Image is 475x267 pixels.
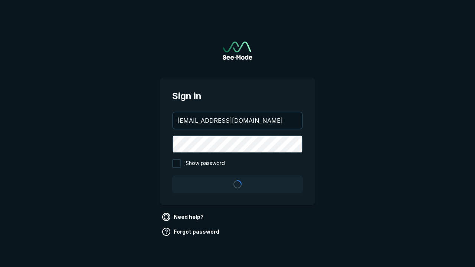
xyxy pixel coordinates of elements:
a: Forgot password [160,226,222,238]
a: Go to sign in [223,42,252,60]
span: Sign in [172,89,303,103]
span: Show password [186,159,225,168]
img: See-Mode Logo [223,42,252,60]
input: your@email.com [173,112,302,129]
a: Need help? [160,211,207,223]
